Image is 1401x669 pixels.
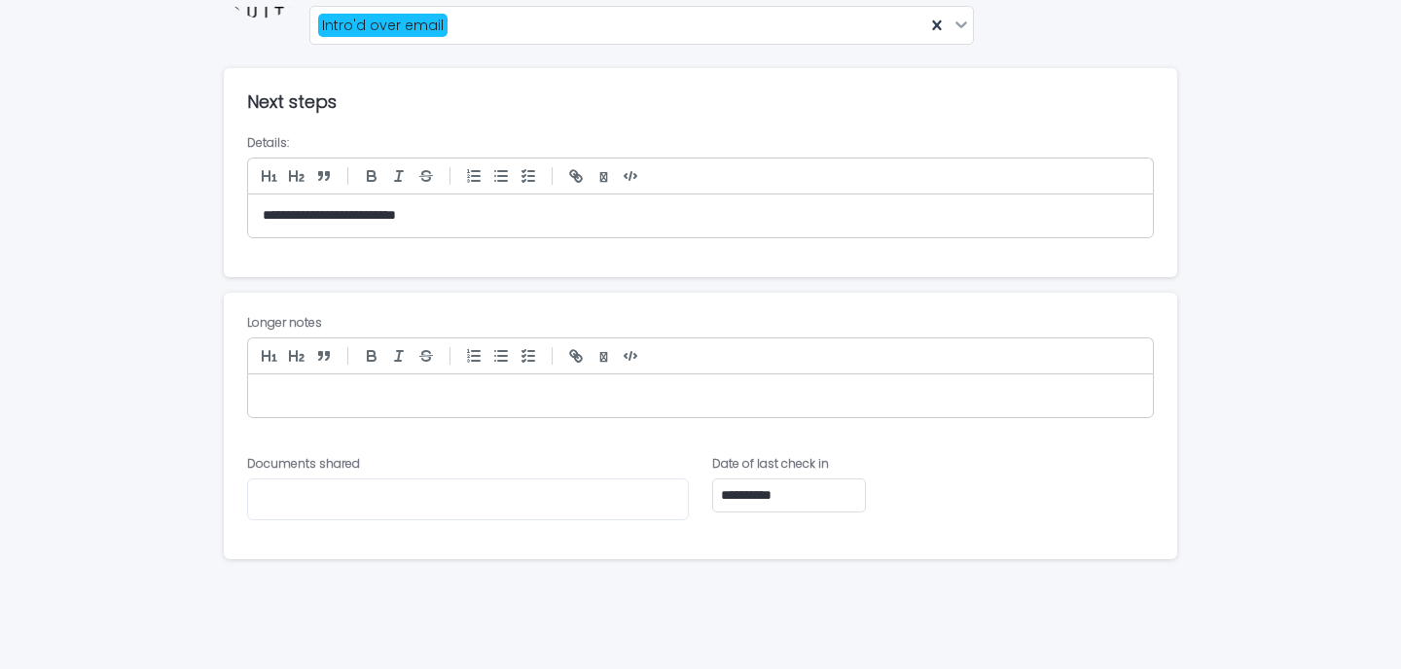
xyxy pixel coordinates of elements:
[247,314,322,331] span: Longer notes
[247,91,337,113] h2: Next steps
[712,455,829,472] span: Date of last check in
[247,455,360,472] span: Documents shared
[247,134,289,151] span: Details:
[318,14,448,38] div: Intro'd over email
